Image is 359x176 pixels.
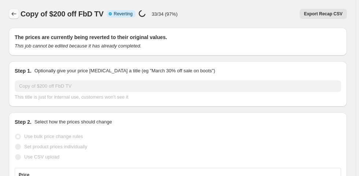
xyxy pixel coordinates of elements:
span: Copy of $200 off FbD TV [21,10,104,18]
p: Select how the prices should change [34,118,112,126]
p: 33/34 (97%) [152,11,178,17]
button: Export Recap CSV [300,9,347,19]
span: Set product prices individually [24,144,87,149]
h2: The prices are currently being reverted to their original values. [15,34,341,41]
span: Use bulk price change rules [24,134,83,139]
input: 30% off holiday sale [15,80,341,92]
span: This title is just for internal use, customers won't see it [15,94,128,100]
p: Optionally give your price [MEDICAL_DATA] a title (eg "March 30% off sale on boots") [34,67,215,74]
span: Use CSV upload [24,154,59,160]
span: Reverting [114,11,133,17]
button: Price change jobs [9,9,19,19]
i: This job cannot be edited because it has already completed. [15,43,141,49]
h2: Step 1. [15,67,32,74]
span: Export Recap CSV [304,11,343,17]
h2: Step 2. [15,118,32,126]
